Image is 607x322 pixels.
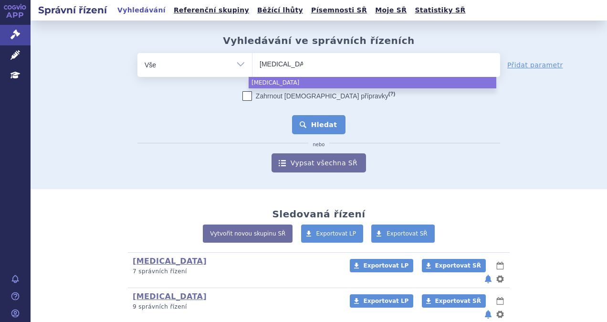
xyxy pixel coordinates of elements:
span: Exportovat SŘ [435,262,481,269]
h2: Vyhledávání ve správních řízeních [223,35,415,46]
a: Vytvořit novou skupinu SŘ [203,225,293,243]
button: notifikace [483,309,493,320]
i: nebo [308,142,330,148]
a: Přidat parametr [507,60,563,70]
p: 7 správních řízení [133,268,337,276]
h2: Správní řízení [31,3,115,17]
button: lhůty [495,260,505,271]
span: Exportovat SŘ [435,298,481,304]
a: Běžící lhůty [254,4,306,17]
a: Vyhledávání [115,4,168,17]
button: nastavení [495,273,505,285]
a: Vypsat všechna SŘ [272,153,366,172]
a: Statistiky SŘ [412,4,468,17]
a: Referenční skupiny [171,4,252,17]
label: Zahrnout [DEMOGRAPHIC_DATA] přípravky [242,91,395,101]
a: Písemnosti SŘ [308,4,370,17]
a: Exportovat LP [350,259,413,272]
a: Exportovat SŘ [422,294,486,308]
span: Exportovat LP [363,262,408,269]
button: Hledat [292,115,346,134]
a: Exportovat SŘ [371,225,435,243]
button: lhůty [495,295,505,307]
span: Exportovat LP [363,298,408,304]
h2: Sledovaná řízení [272,208,365,220]
button: nastavení [495,309,505,320]
span: Exportovat LP [316,230,356,237]
a: [MEDICAL_DATA] [133,257,207,266]
a: Exportovat LP [301,225,364,243]
li: [MEDICAL_DATA] [249,77,496,88]
a: Exportovat LP [350,294,413,308]
span: Exportovat SŘ [387,230,428,237]
abbr: (?) [388,91,395,97]
a: Exportovat SŘ [422,259,486,272]
a: Moje SŘ [372,4,409,17]
a: [MEDICAL_DATA] [133,292,207,301]
button: notifikace [483,273,493,285]
p: 9 správních řízení [133,303,337,311]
